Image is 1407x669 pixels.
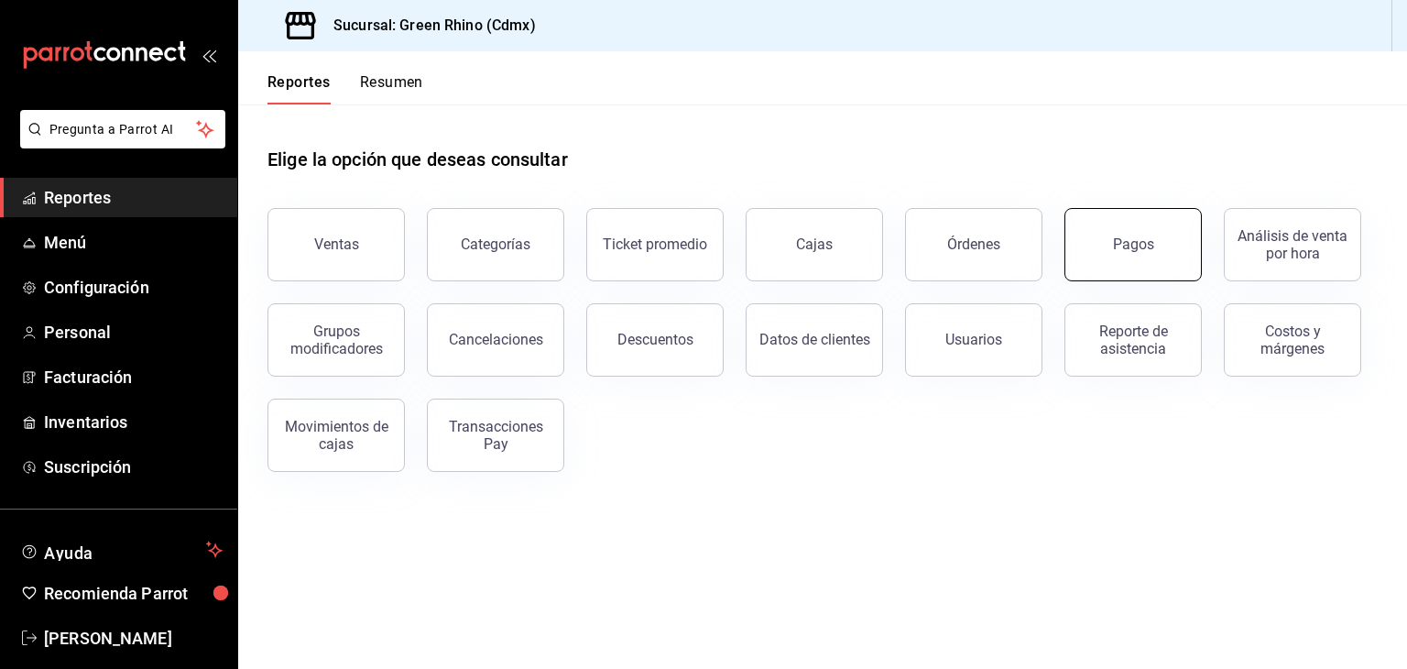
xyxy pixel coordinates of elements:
[44,539,199,561] span: Ayuda
[44,230,223,255] span: Menú
[44,275,223,300] span: Configuración
[617,331,693,348] div: Descuentos
[49,120,197,139] span: Pregunta a Parrot AI
[947,236,1000,253] div: Órdenes
[20,110,225,148] button: Pregunta a Parrot AI
[905,303,1042,377] button: Usuarios
[1236,227,1349,262] div: Análisis de venta por hora
[44,455,223,479] span: Suscripción
[267,303,405,377] button: Grupos modificadores
[1064,208,1202,281] button: Pagos
[267,73,331,104] button: Reportes
[586,303,724,377] button: Descuentos
[439,418,552,453] div: Transacciones Pay
[267,146,568,173] h1: Elige la opción que deseas consultar
[13,133,225,152] a: Pregunta a Parrot AI
[279,323,393,357] div: Grupos modificadores
[746,303,883,377] button: Datos de clientes
[427,399,564,472] button: Transacciones Pay
[449,331,543,348] div: Cancelaciones
[1236,323,1349,357] div: Costos y márgenes
[44,320,223,345] span: Personal
[202,48,216,62] button: open_drawer_menu
[427,303,564,377] button: Cancelaciones
[746,208,883,281] button: Cajas
[44,365,223,389] span: Facturación
[427,208,564,281] button: Categorías
[44,626,223,651] span: [PERSON_NAME]
[945,331,1002,348] div: Usuarios
[314,236,359,253] div: Ventas
[586,208,724,281] button: Ticket promedio
[44,185,223,210] span: Reportes
[44,581,223,606] span: Recomienda Parrot
[759,331,870,348] div: Datos de clientes
[279,418,393,453] div: Movimientos de cajas
[1224,208,1361,281] button: Análisis de venta por hora
[44,410,223,434] span: Inventarios
[796,236,833,253] div: Cajas
[461,236,530,253] div: Categorías
[905,208,1042,281] button: Órdenes
[1113,236,1154,253] div: Pagos
[267,73,423,104] div: navigation tabs
[1076,323,1190,357] div: Reporte de asistencia
[1224,303,1361,377] button: Costos y márgenes
[603,236,707,253] div: Ticket promedio
[319,15,536,37] h3: Sucursal: Green Rhino (Cdmx)
[267,399,405,472] button: Movimientos de cajas
[360,73,423,104] button: Resumen
[1064,303,1202,377] button: Reporte de asistencia
[267,208,405,281] button: Ventas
